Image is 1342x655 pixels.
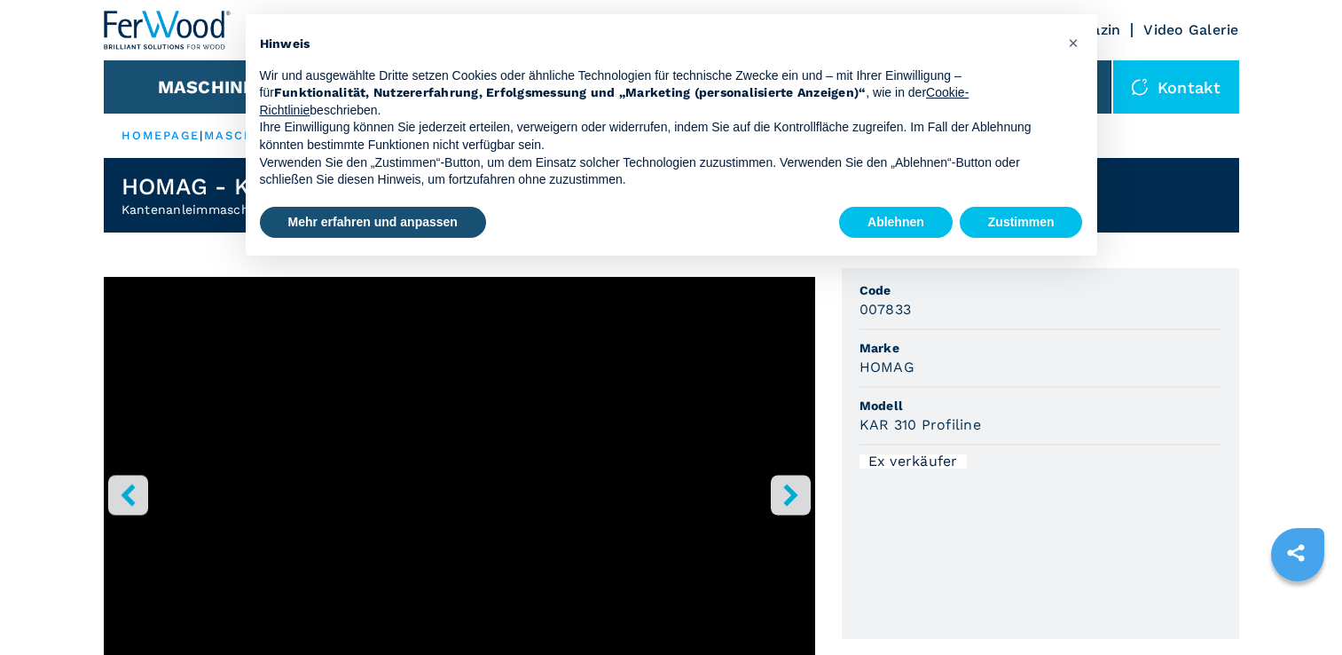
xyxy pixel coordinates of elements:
[274,85,867,99] strong: Funktionalität, Nutzererfahrung, Erfolgsmessung und „Marketing (personalisierte Anzeigen)“
[108,475,148,515] button: left-button
[1143,21,1238,38] a: Video Galerie
[260,154,1055,189] p: Verwenden Sie den „Zustimmen“-Button, um dem Einsatz solcher Technologien zuzustimmen. Verwenden ...
[204,129,291,142] a: maschinen
[260,67,1055,120] p: Wir und ausgewählte Dritte setzen Cookies oder ähnliche Technologien für technische Zwecke ein un...
[859,339,1221,357] span: Marke
[1060,28,1088,57] button: Schließen Sie diesen Hinweis
[158,76,269,98] button: Maschinen
[260,207,486,239] button: Mehr erfahren und anpassen
[200,129,203,142] span: |
[1113,60,1239,114] div: Kontakt
[1267,575,1329,642] iframe: Chat
[839,207,953,239] button: Ablehnen
[1131,78,1149,96] img: Kontakt
[859,281,1221,299] span: Code
[260,36,1055,53] h2: Hinweis
[859,299,912,320] h3: 007833
[122,129,200,142] a: HOMEPAGE
[122,172,428,201] h1: HOMAG - KAR 310 Profiline
[122,201,428,218] h2: Kantenanleimmaschinen BATCH 1
[260,85,969,117] a: Cookie-Richtlinie
[859,414,981,435] h3: KAR 310 Profiline
[771,475,811,515] button: right-button
[859,454,967,469] div: Ex verkäufer
[1068,32,1079,53] span: ×
[104,11,232,50] img: Ferwood
[859,397,1221,414] span: Modell
[859,357,914,377] h3: HOMAG
[1274,531,1318,575] a: sharethis
[260,119,1055,154] p: Ihre Einwilligung können Sie jederzeit erteilen, verweigern oder widerrufen, indem Sie auf die Ko...
[960,207,1083,239] button: Zustimmen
